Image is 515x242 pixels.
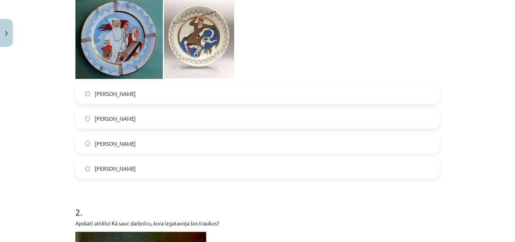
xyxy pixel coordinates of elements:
span: [PERSON_NAME] [95,165,136,173]
input: [PERSON_NAME] [85,166,90,171]
input: [PERSON_NAME] [85,91,90,96]
span: [PERSON_NAME] [95,140,136,148]
input: [PERSON_NAME] [85,141,90,146]
input: [PERSON_NAME] [85,116,90,121]
span: [PERSON_NAME] [95,115,136,123]
h1: 2 . [75,194,440,217]
span: [PERSON_NAME] [95,90,136,98]
img: icon-close-lesson-0947bae3869378f0d4975bcd49f059093ad1ed9edebbc8119c70593378902aed.svg [5,31,8,36]
p: Apskati attēlu! Kā sauc darbnīcu, kura izgatavoja šos traukus? [75,219,440,227]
